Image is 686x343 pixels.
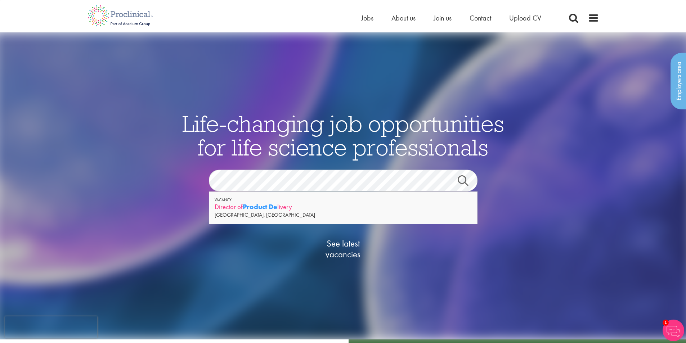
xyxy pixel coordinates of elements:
[182,109,504,162] span: Life-changing job opportunities for life science professionals
[5,316,97,338] iframe: reCAPTCHA
[391,13,416,23] a: About us
[663,320,684,341] img: Chatbot
[470,13,491,23] a: Contact
[215,211,472,218] div: [GEOGRAPHIC_DATA], [GEOGRAPHIC_DATA]
[307,238,379,260] span: See latest vacancies
[434,13,452,23] a: Join us
[243,202,277,211] strong: Product De
[361,13,373,23] a: Jobs
[215,197,472,202] div: Vacancy
[663,320,669,326] span: 1
[307,209,379,289] a: See latestvacancies
[215,202,472,211] div: Director of livery
[452,175,483,190] a: Job search submit button
[509,13,541,23] a: Upload CV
